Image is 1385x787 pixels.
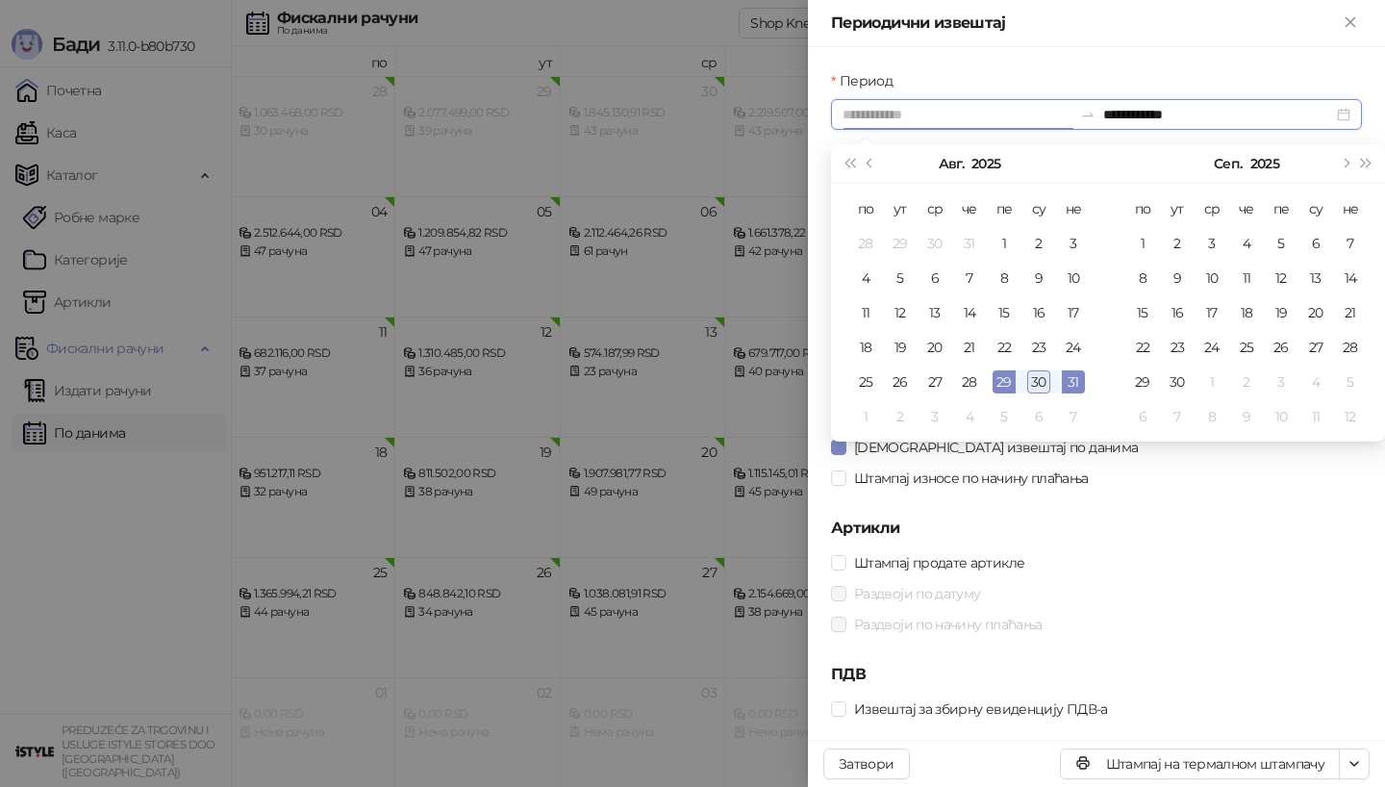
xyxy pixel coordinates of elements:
td: 2025-10-07 [1160,399,1195,434]
td: 2025-09-04 [952,399,987,434]
div: 3 [923,405,946,428]
td: 2025-08-27 [918,365,952,399]
td: 2025-08-13 [918,295,952,330]
div: 5 [1270,232,1293,255]
button: Штампај на термалном штампачу [1060,749,1340,779]
td: 2025-07-31 [952,226,987,261]
div: 9 [1235,405,1258,428]
td: 2025-09-10 [1195,261,1229,295]
div: 30 [1027,370,1050,393]
td: 2025-08-04 [848,261,883,295]
button: Изабери месец [939,144,964,183]
td: 2025-07-29 [883,226,918,261]
div: 13 [923,301,946,324]
div: 14 [1339,267,1362,290]
td: 2025-08-19 [883,330,918,365]
td: 2025-08-12 [883,295,918,330]
td: 2025-08-10 [1056,261,1091,295]
div: 17 [1200,301,1223,324]
div: 6 [1304,232,1327,255]
td: 2025-09-25 [1229,330,1264,365]
h5: Артикли [831,517,1362,540]
div: 8 [993,267,1016,290]
td: 2025-09-26 [1264,330,1298,365]
label: Период [831,70,904,91]
div: 31 [1062,370,1085,393]
button: Изабери годину [971,144,1000,183]
td: 2025-10-04 [1298,365,1333,399]
td: 2025-08-30 [1021,365,1056,399]
div: 4 [1235,232,1258,255]
td: 2025-09-07 [1056,399,1091,434]
div: 1 [1200,370,1223,393]
div: 28 [958,370,981,393]
td: 2025-08-17 [1056,295,1091,330]
div: 16 [1166,301,1189,324]
div: 25 [1235,336,1258,359]
td: 2025-08-26 [883,365,918,399]
th: по [1125,191,1160,226]
div: 20 [923,336,946,359]
span: swap-right [1080,107,1095,122]
td: 2025-07-28 [848,226,883,261]
td: 2025-08-24 [1056,330,1091,365]
div: 30 [923,232,946,255]
div: 28 [1339,336,1362,359]
div: 2 [1166,232,1189,255]
div: 23 [1166,336,1189,359]
div: 7 [1062,405,1085,428]
div: 21 [1339,301,1362,324]
div: 19 [1270,301,1293,324]
div: 31 [958,232,981,255]
td: 2025-08-21 [952,330,987,365]
div: 28 [854,232,877,255]
div: 18 [1235,301,1258,324]
td: 2025-09-11 [1229,261,1264,295]
td: 2025-09-13 [1298,261,1333,295]
td: 2025-09-07 [1333,226,1368,261]
td: 2025-09-28 [1333,330,1368,365]
div: Периодични извештај [831,12,1339,35]
div: 27 [1304,336,1327,359]
th: су [1021,191,1056,226]
td: 2025-09-19 [1264,295,1298,330]
td: 2025-09-05 [987,399,1021,434]
td: 2025-08-15 [987,295,1021,330]
td: 2025-09-16 [1160,295,1195,330]
td: 2025-09-08 [1125,261,1160,295]
button: Следећа година (Control + right) [1356,144,1377,183]
td: 2025-09-21 [1333,295,1368,330]
td: 2025-08-14 [952,295,987,330]
td: 2025-08-31 [1056,365,1091,399]
span: Извештај за збирну евиденцију ПДВ-а [846,698,1116,720]
td: 2025-10-12 [1333,399,1368,434]
th: че [1229,191,1264,226]
div: 25 [854,370,877,393]
td: 2025-09-15 [1125,295,1160,330]
span: to [1080,107,1095,122]
th: не [1333,191,1368,226]
div: 11 [1235,267,1258,290]
div: 10 [1062,267,1085,290]
button: Затвори [823,749,910,779]
td: 2025-08-23 [1021,330,1056,365]
div: 6 [1027,405,1050,428]
td: 2025-09-03 [918,399,952,434]
th: су [1298,191,1333,226]
div: 15 [993,301,1016,324]
th: че [952,191,987,226]
div: 26 [1270,336,1293,359]
div: 6 [923,267,946,290]
th: пе [1264,191,1298,226]
div: 2 [1027,232,1050,255]
td: 2025-09-04 [1229,226,1264,261]
td: 2025-09-06 [1298,226,1333,261]
td: 2025-09-29 [1125,365,1160,399]
div: 12 [1339,405,1362,428]
div: 22 [1131,336,1154,359]
td: 2025-09-01 [848,399,883,434]
td: 2025-09-23 [1160,330,1195,365]
td: 2025-10-02 [1229,365,1264,399]
div: 13 [1304,267,1327,290]
div: 4 [854,267,877,290]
